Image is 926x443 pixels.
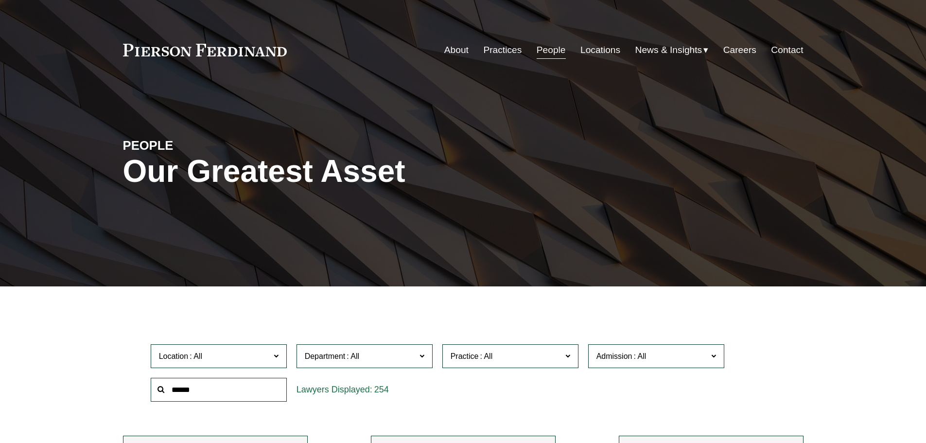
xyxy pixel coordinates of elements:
span: Department [305,352,346,360]
h4: PEOPLE [123,138,293,153]
span: Practice [451,352,479,360]
h1: Our Greatest Asset [123,154,577,189]
a: folder dropdown [635,41,709,59]
a: Practices [483,41,522,59]
a: About [444,41,469,59]
a: People [537,41,566,59]
a: Locations [580,41,620,59]
span: Admission [596,352,632,360]
span: Location [159,352,189,360]
a: Careers [723,41,756,59]
a: Contact [771,41,803,59]
span: 254 [374,385,389,394]
span: News & Insights [635,42,702,59]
